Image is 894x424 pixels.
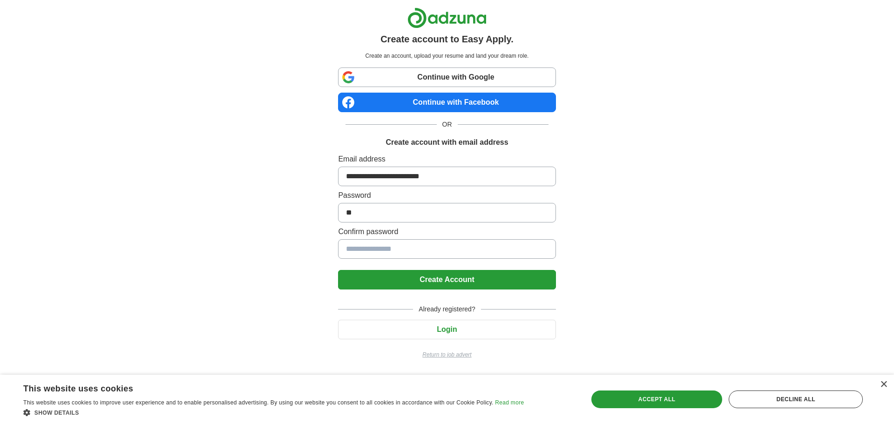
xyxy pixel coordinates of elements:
h1: Create account to Easy Apply. [380,32,514,46]
span: Show details [34,410,79,416]
span: Already registered? [413,304,481,314]
label: Email address [338,154,555,165]
div: This website uses cookies [23,380,501,394]
label: Password [338,190,555,201]
div: Close [880,381,887,388]
div: Decline all [729,390,863,408]
button: Login [338,320,555,339]
p: Create an account, upload your resume and land your dream role. [340,52,554,60]
label: Confirm password [338,226,555,237]
span: OR [437,120,458,129]
h1: Create account with email address [386,137,508,148]
a: Continue with Google [338,67,555,87]
img: Adzuna logo [407,7,487,28]
a: Read more, opens a new window [495,399,524,406]
a: Login [338,325,555,333]
div: Show details [23,408,524,417]
a: Return to job advert [338,350,555,359]
span: This website uses cookies to improve user experience and to enable personalised advertising. By u... [23,399,494,406]
a: Continue with Facebook [338,93,555,112]
button: Create Account [338,270,555,289]
div: Accept all [591,390,723,408]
